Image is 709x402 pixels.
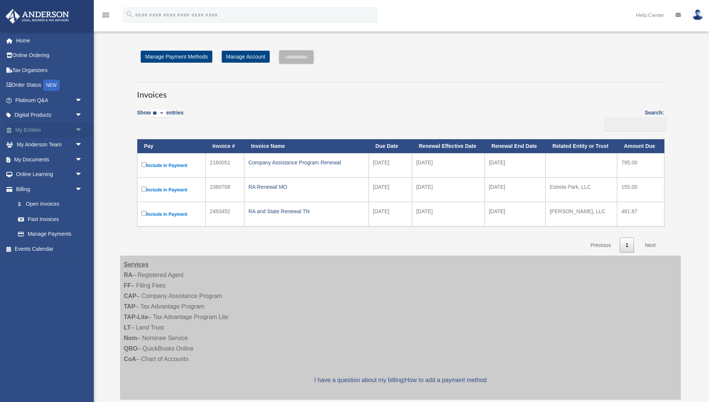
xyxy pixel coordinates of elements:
[124,324,131,331] strong: LT
[75,182,90,197] span: arrow_drop_down
[314,377,403,383] a: I have a question about my billing
[151,109,166,118] select: Showentries
[137,82,664,101] h3: Invoices
[75,108,90,123] span: arrow_drop_down
[5,63,94,78] a: Tax Organizers
[5,182,90,197] a: Billingarrow_drop_down
[5,48,94,63] a: Online Ordering
[412,153,484,178] td: [DATE]
[5,167,94,182] a: Online Learningarrow_drop_down
[206,153,244,178] td: 2160051
[485,153,546,178] td: [DATE]
[141,209,201,219] label: Include in Payment
[412,202,484,226] td: [DATE]
[124,335,137,341] strong: Nom
[244,139,369,153] th: Invoice Name: activate to sort column ascending
[222,51,270,63] a: Manage Account
[369,153,412,178] td: [DATE]
[137,139,206,153] th: Pay: activate to sort column descending
[125,10,134,18] i: search
[75,152,90,167] span: arrow_drop_down
[206,202,244,226] td: 2493452
[617,153,664,178] td: 795.00
[5,137,94,152] a: My Anderson Teamarrow_drop_down
[101,11,110,20] i: menu
[124,282,131,289] strong: FF
[3,9,71,24] img: Anderson Advisors Platinum Portal
[545,202,617,226] td: [PERSON_NAME], LLC
[585,238,616,253] a: Previous
[248,182,365,192] div: RA Renewal MO
[5,152,94,167] a: My Documentsarrow_drop_down
[5,33,94,48] a: Home
[22,200,26,209] span: $
[485,178,546,202] td: [DATE]
[141,185,201,194] label: Include in Payment
[141,161,201,170] label: Include in Payment
[11,227,90,242] a: Manage Payments
[206,139,244,153] th: Invoice #: activate to sort column ascending
[5,108,94,123] a: Digital Productsarrow_drop_down
[124,356,136,362] strong: CoA
[124,261,149,268] strong: Services
[141,51,212,63] a: Manage Payment Methods
[5,93,94,108] a: Platinum Q&Aarrow_drop_down
[485,202,546,226] td: [DATE]
[5,78,94,93] a: Order StatusNEW
[11,212,90,227] a: Past Invoices
[75,167,90,182] span: arrow_drop_down
[620,238,634,253] a: 1
[137,108,183,125] label: Show entries
[141,211,146,216] input: Include in Payment
[545,178,617,202] td: Estrela Park, LLC
[124,303,135,310] strong: TAP
[11,197,86,212] a: $Open Invoices
[412,178,484,202] td: [DATE]
[101,13,110,20] a: menu
[412,139,484,153] th: Renewal Effective Date: activate to sort column ascending
[141,162,146,167] input: Include in Payment
[5,122,94,137] a: My Entitiesarrow_drop_down
[206,178,244,202] td: 2380708
[617,178,664,202] td: 155.00
[604,117,667,132] input: Search:
[639,238,661,253] a: Next
[248,206,365,217] div: RA and State Renewal TN
[617,202,664,226] td: 461.87
[485,139,546,153] th: Renewal End Date: activate to sort column ascending
[369,139,412,153] th: Due Date: activate to sort column ascending
[617,139,664,153] th: Amount Due: activate to sort column ascending
[75,137,90,153] span: arrow_drop_down
[120,256,681,400] div: – Registered Agent – Filing Fees – Company Assistance Program – Tax Advantage Program – Tax Advan...
[75,122,90,138] span: arrow_drop_down
[692,9,703,20] img: User Pic
[369,202,412,226] td: [DATE]
[601,108,664,131] label: Search:
[124,293,137,299] strong: CAP
[124,314,148,320] strong: TAP-Lite
[75,93,90,108] span: arrow_drop_down
[5,241,94,256] a: Events Calendar
[124,375,677,385] p: |
[248,157,365,168] div: Company Assistance Program Renewal
[124,272,132,278] strong: RA
[405,377,487,383] a: How to add a payment method
[369,178,412,202] td: [DATE]
[124,345,137,352] strong: QBO
[545,139,617,153] th: Related Entity or Trust: activate to sort column ascending
[43,80,60,91] div: NEW
[141,187,146,191] input: Include in Payment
